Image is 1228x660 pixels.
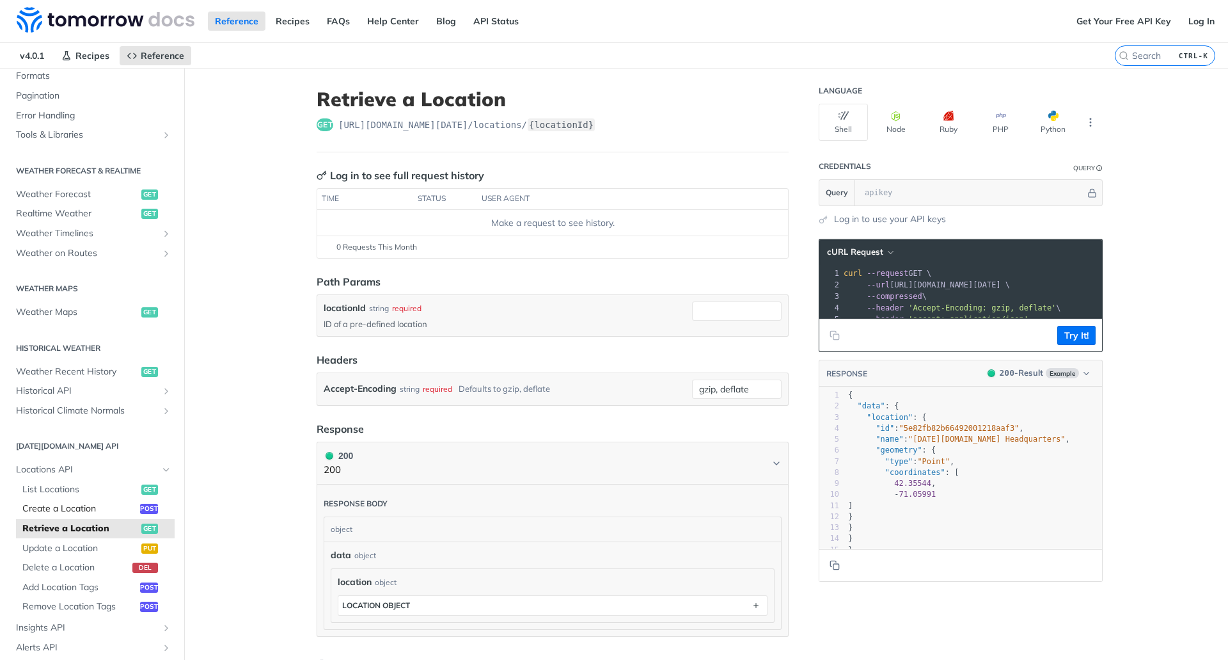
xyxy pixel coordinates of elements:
[400,380,420,398] div: string
[823,246,897,259] button: cURL Request
[819,522,839,533] div: 13
[317,189,413,209] th: time
[988,369,995,377] span: 200
[324,499,388,509] div: Response body
[10,204,175,223] a: Realtime Weatherget
[867,292,922,301] span: --compressed
[10,618,175,638] a: Insights APIShow subpages for Insights API
[16,463,158,476] span: Locations API
[1028,104,1078,141] button: Python
[819,161,871,172] div: Credentials
[908,435,1066,444] span: "[DATE][DOMAIN_NAME] Headquarters"
[1081,113,1100,132] button: More Languages
[16,247,158,260] span: Weather on Routes
[75,50,109,61] span: Recipes
[844,269,931,278] span: GET \
[161,229,171,239] button: Show subpages for Weather Timelines
[917,457,950,466] span: "Point"
[317,170,327,181] svg: Key
[16,597,175,616] a: Remove Location Tagspost
[867,269,908,278] span: --request
[1096,165,1103,172] i: Information
[848,545,853,554] span: }
[429,12,463,31] a: Blog
[413,189,477,209] th: status
[16,641,158,654] span: Alerts API
[161,130,171,140] button: Show subpages for Tools & Libraries
[466,12,526,31] a: API Status
[10,283,175,294] h2: Weather Maps
[1085,186,1099,199] button: Hide
[848,523,853,532] span: }
[392,303,421,314] div: required
[324,380,397,398] label: Accept-Encoding
[876,446,922,455] span: "geometry"
[981,367,1096,380] button: 200200-ResultExample
[331,549,351,562] span: data
[848,457,954,466] span: : ,
[1069,12,1178,31] a: Get Your Free API Key
[13,46,51,65] span: v4.0.1
[819,456,839,467] div: 7
[10,401,175,421] a: Historical Climate NormalsShow subpages for Historical Climate Normals
[826,326,844,345] button: Copy to clipboard
[848,446,936,455] span: : {
[342,600,410,610] div: location object
[867,413,913,422] span: "location"
[10,638,175,657] a: Alerts APIShow subpages for Alerts API
[10,224,175,243] a: Weather TimelinesShow subpages for Weather Timelines
[858,180,1085,205] input: apikey
[140,583,158,593] span: post
[848,435,1070,444] span: : ,
[16,405,158,417] span: Historical Climate Normals
[1119,51,1129,61] svg: Search
[16,109,171,122] span: Error Handling
[132,563,158,573] span: del
[141,367,158,377] span: get
[1073,163,1095,173] div: Query
[826,556,844,575] button: Copy to clipboard
[844,303,1061,312] span: \
[141,307,158,318] span: get
[848,534,853,543] span: }
[819,390,839,401] div: 1
[848,468,959,477] span: : [
[819,434,839,445] div: 5
[924,104,973,141] button: Ruby
[867,280,890,289] span: --url
[54,46,116,65] a: Recipes
[827,246,883,257] span: cURL Request
[1085,117,1096,128] svg: More ellipsis
[908,315,1028,324] span: 'accept: application/json'
[857,401,885,410] span: "data"
[360,12,426,31] a: Help Center
[819,268,841,279] div: 1
[16,188,138,201] span: Weather Forecast
[423,380,452,398] div: required
[161,386,171,396] button: Show subpages for Historical API
[369,303,389,314] div: string
[819,180,855,205] button: Query
[141,209,158,219] span: get
[10,382,175,401] a: Historical APIShow subpages for Historical API
[320,12,357,31] a: FAQs
[871,104,920,141] button: Node
[338,596,767,615] button: location object
[899,490,936,499] span: 71.05991
[161,623,171,633] button: Show subpages for Insights API
[324,463,353,478] p: 200
[844,292,927,301] span: \
[1176,49,1211,62] kbd: CTRL-K
[336,241,417,253] span: 0 Requests This Month
[354,550,376,561] div: object
[10,86,175,106] a: Pagination
[326,452,333,460] span: 200
[324,517,778,542] div: object
[16,227,158,240] span: Weather Timelines
[375,577,397,588] div: object
[317,421,364,437] div: Response
[317,352,358,367] div: Headers
[161,643,171,653] button: Show subpages for Alerts API
[141,485,158,495] span: get
[17,7,194,33] img: Tomorrow.io Weather API Docs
